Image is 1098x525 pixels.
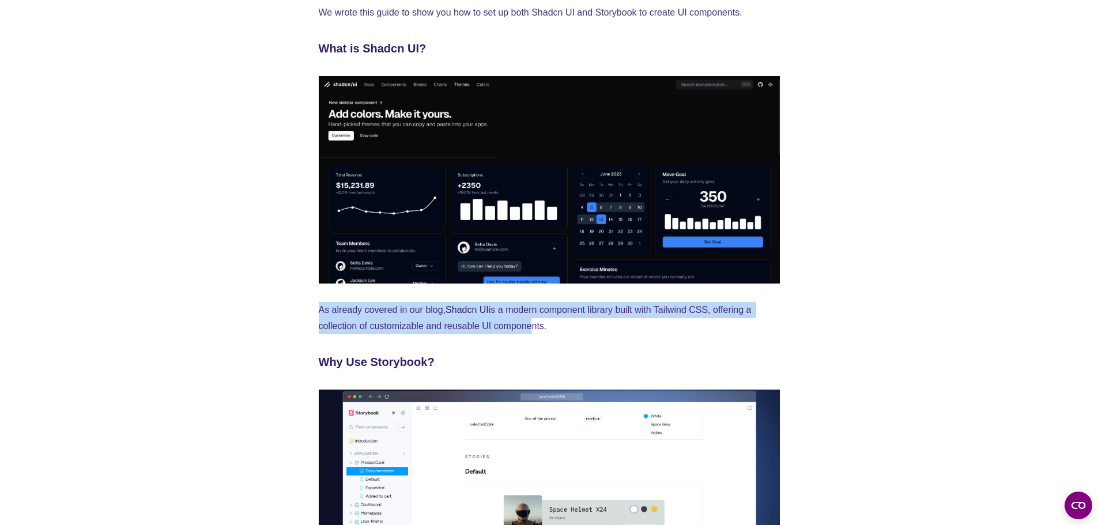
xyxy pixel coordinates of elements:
h3: Why Use Storybook? [319,353,780,371]
button: Open CMP widget [1065,492,1092,519]
p: We wrote this guide to show you how to set up both Shadcn UI and Storybook to create UI components. [319,5,780,21]
a: Shadcn UI [446,305,489,315]
p: As already covered in our blog, is a modern component library built with Tailwind CSS, offering a... [319,302,780,334]
h3: What is Shadcn UI? [319,39,780,58]
img: Shadcn UI [319,76,780,284]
